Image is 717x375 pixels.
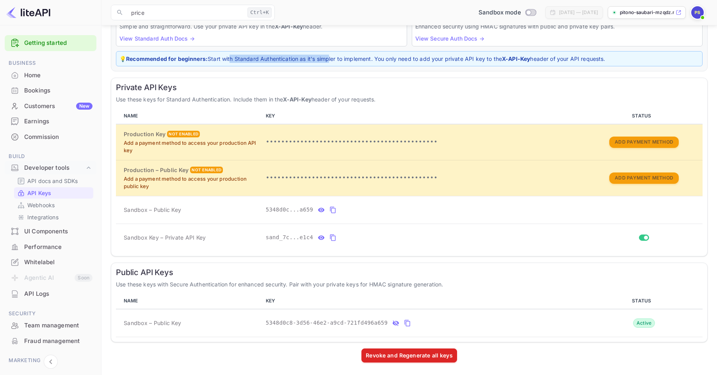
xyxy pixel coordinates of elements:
[5,130,96,144] a: Commission
[24,86,93,95] div: Bookings
[24,290,93,299] div: API Logs
[124,175,260,190] p: Add a payment method to access your production public key
[17,213,90,221] a: Integrations
[24,117,93,126] div: Earnings
[116,293,263,309] th: NAME
[24,133,93,142] div: Commission
[5,59,96,68] span: Business
[266,233,313,242] span: sand_7c...e1c4
[283,96,311,103] strong: X-API-Key
[5,68,96,82] a: Home
[5,240,96,254] a: Performance
[5,99,96,113] a: CustomersNew
[5,286,96,302] div: API Logs
[475,8,539,17] div: Switch to Production mode
[266,319,388,327] span: 5348d0c8-3d56-46e2-a9cd-721fd496a659
[119,22,404,30] p: Simple and straightforward. Use your private API key in the header.
[5,161,96,175] div: Developer tools
[620,9,674,16] p: pitono-saubari-mzqdz.n...
[263,293,585,309] th: KEY
[5,152,96,161] span: Build
[5,83,96,98] a: Bookings
[116,293,703,337] table: public api keys table
[126,5,244,20] input: Search (e.g. bookings, documentation)
[124,166,189,174] h6: Production – Public Key
[119,35,195,42] a: View Standard Auth Docs →
[247,7,272,18] div: Ctrl+K
[5,130,96,145] div: Commission
[14,199,93,211] div: Webhooks
[24,258,93,267] div: Whitelabel
[116,280,703,288] p: Use these keys with Secure Authentication for enhanced security. Pair with your private keys for ...
[609,172,679,184] button: Add Payment Method
[76,103,93,110] div: New
[609,137,679,148] button: Add Payment Method
[266,173,582,183] p: •••••••••••••••••••••••••••••••••••••••••••••
[266,137,582,147] p: •••••••••••••••••••••••••••••••••••••••••••••
[27,213,59,221] p: Integrations
[116,224,263,251] td: Sandbox Key – Private API Key
[167,131,200,137] div: Not enabled
[5,114,96,128] a: Earnings
[502,55,530,62] strong: X-API-Key
[5,286,96,301] a: API Logs
[275,23,303,30] strong: X-API-Key
[24,321,93,330] div: Team management
[14,211,93,223] div: Integrations
[479,8,521,17] span: Sandbox mode
[116,268,703,277] h6: Public API Keys
[27,201,55,209] p: Webhooks
[585,293,703,309] th: STATUS
[190,167,223,173] div: Not enabled
[5,114,96,129] div: Earnings
[5,309,96,318] span: Security
[5,255,96,270] div: Whitelabel
[585,108,703,124] th: STATUS
[44,355,58,369] button: Collapse navigation
[5,356,96,365] span: Marketing
[5,99,96,114] div: CustomersNew
[24,39,93,48] a: Getting started
[5,35,96,51] div: Getting started
[27,189,51,197] p: API Keys
[691,6,704,19] img: Pitono Saubari
[415,22,699,30] p: Enhanced security using HMAC signatures with public and private key pairs.
[126,55,208,62] strong: Recommended for beginners:
[5,334,96,348] a: Fraud management
[559,9,598,16] div: [DATE] — [DATE]
[6,6,50,19] img: LiteAPI logo
[116,83,703,92] h6: Private API Keys
[116,108,703,251] table: private api keys table
[263,108,585,124] th: KEY
[5,334,96,349] div: Fraud management
[5,255,96,269] a: Whitelabel
[366,351,453,359] div: Revoke and Regenerate all keys
[14,175,93,187] div: API docs and SDKs
[609,138,679,145] a: Add Payment Method
[124,139,260,155] p: Add a payment method to access your production API key
[17,189,90,197] a: API Keys
[415,35,484,42] a: View Secure Auth Docs →
[266,206,313,214] span: 5348d0c...a659
[116,108,263,124] th: NAME
[5,318,96,332] a: Team management
[24,164,85,172] div: Developer tools
[5,224,96,238] a: UI Components
[5,68,96,83] div: Home
[24,227,93,236] div: UI Components
[17,201,90,209] a: Webhooks
[24,337,93,346] div: Fraud management
[5,240,96,255] div: Performance
[27,177,78,185] p: API docs and SDKs
[116,95,703,103] p: Use these keys for Standard Authentication. Include them in the header of your requests.
[124,130,165,139] h6: Production Key
[633,318,655,328] div: Active
[14,187,93,199] div: API Keys
[124,319,181,327] span: Sandbox – Public Key
[24,243,93,252] div: Performance
[24,71,93,80] div: Home
[17,177,90,185] a: API docs and SDKs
